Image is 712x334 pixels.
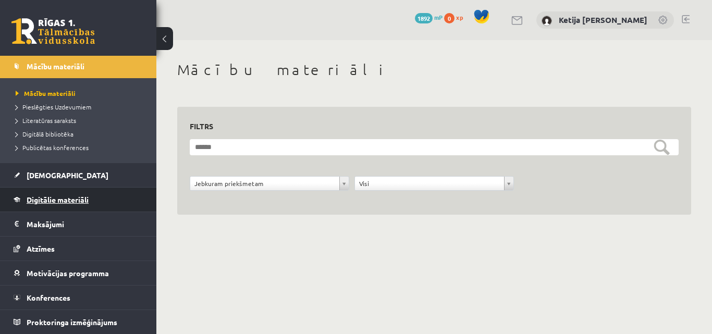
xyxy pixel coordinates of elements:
a: 0 xp [444,13,468,21]
a: Konferences [14,286,143,310]
span: Pieslēgties Uzdevumiem [16,103,91,111]
a: Literatūras saraksts [16,116,146,125]
span: Publicētas konferences [16,143,89,152]
span: Digitālie materiāli [27,195,89,204]
h1: Mācību materiāli [177,61,691,79]
span: Konferences [27,293,70,302]
a: Motivācijas programma [14,261,143,285]
a: Publicētas konferences [16,143,146,152]
span: Proktoringa izmēģinājums [27,317,117,327]
legend: Maksājumi [27,212,143,236]
h3: Filtrs [190,119,666,133]
span: 0 [444,13,455,23]
span: Jebkuram priekšmetam [194,177,335,190]
a: Digitālā bibliotēka [16,129,146,139]
span: 1892 [415,13,433,23]
span: Mācību materiāli [16,89,76,97]
span: Atzīmes [27,244,55,253]
a: Proktoringa izmēģinājums [14,310,143,334]
a: Ketija [PERSON_NAME] [559,15,647,25]
a: Jebkuram priekšmetam [190,177,349,190]
span: xp [456,13,463,21]
span: Motivācijas programma [27,268,109,278]
a: Mācību materiāli [14,54,143,78]
span: mP [434,13,443,21]
a: Maksājumi [14,212,143,236]
img: Ketija Nikola Kmeta [542,16,552,26]
span: [DEMOGRAPHIC_DATA] [27,170,108,180]
a: Atzīmes [14,237,143,261]
a: 1892 mP [415,13,443,21]
a: [DEMOGRAPHIC_DATA] [14,163,143,187]
span: Visi [359,177,500,190]
a: Mācību materiāli [16,89,146,98]
a: Rīgas 1. Tālmācības vidusskola [11,18,95,44]
span: Mācību materiāli [27,61,84,71]
span: Literatūras saraksts [16,116,76,125]
a: Pieslēgties Uzdevumiem [16,102,146,112]
span: Digitālā bibliotēka [16,130,73,138]
a: Digitālie materiāli [14,188,143,212]
a: Visi [355,177,513,190]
